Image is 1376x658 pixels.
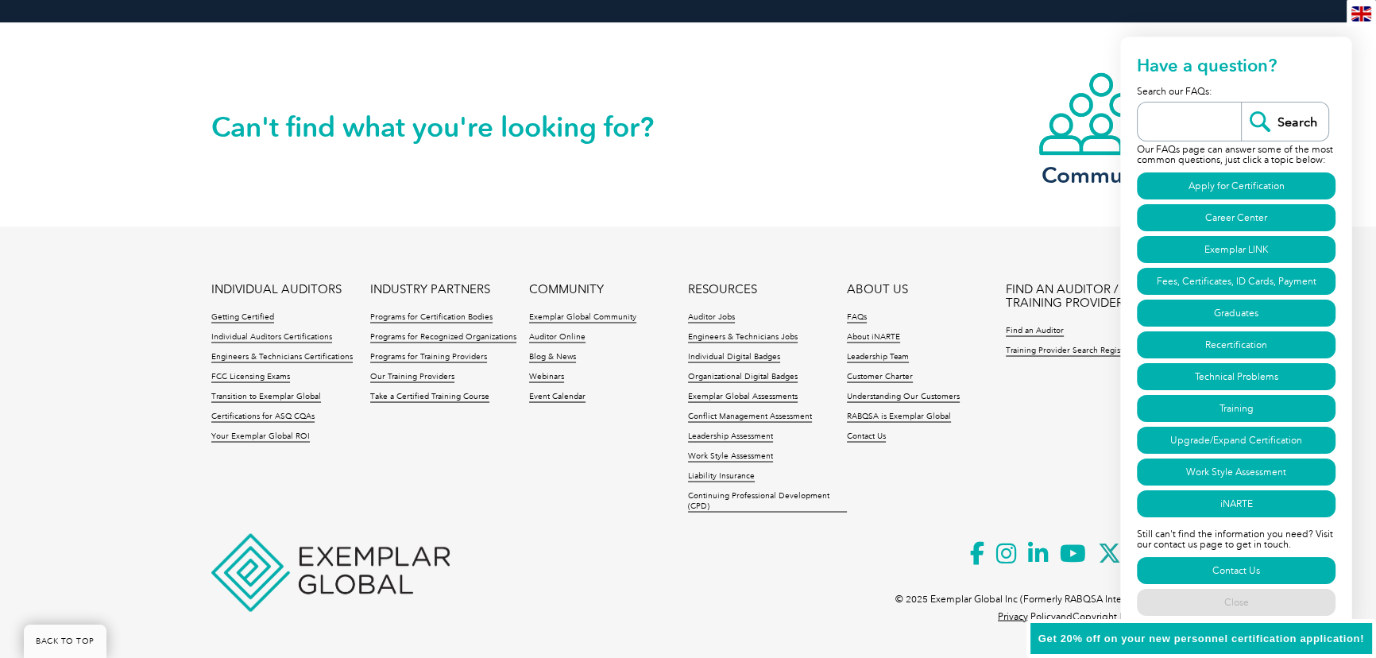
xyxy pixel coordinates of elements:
a: Getting Certified [211,312,274,323]
span: Get 20% off on your new personnel certification application! [1038,633,1364,644]
a: ABOUT US [847,282,908,296]
a: Individual Digital Badges [688,351,780,362]
a: Programs for Training Providers [370,351,487,362]
a: Webinars [529,371,564,382]
a: RABQSA is Exemplar Global [847,411,951,422]
a: Exemplar LINK [1137,236,1335,263]
a: Work Style Assessment [688,451,773,462]
a: Engineers & Technicians Jobs [688,331,798,343]
a: Understanding Our Customers [847,391,960,402]
a: Conflict Management Assessment [688,411,812,422]
a: About iNARTE [847,331,900,343]
a: Fees, Certificates, ID Cards, Payment [1137,268,1335,295]
a: Contact Us [1137,557,1335,584]
a: Organizational Digital Badges [688,371,798,382]
a: Apply for Certification [1137,172,1335,199]
a: Training Provider Search Register [1006,345,1131,356]
img: icon-community.webp [1038,71,1165,157]
a: Upgrade/Expand Certification [1137,427,1335,454]
a: Technical Problems [1137,363,1335,390]
p: and [998,607,1165,625]
a: Your Exemplar Global ROI [211,431,310,442]
p: Still can't find the information you need? Visit our contact us page to get in touch. [1137,520,1335,555]
a: Career Center [1137,204,1335,231]
img: en [1351,6,1371,21]
a: Copyright Disclaimer [1073,610,1165,621]
a: FCC Licensing Exams [211,371,290,382]
a: Exemplar Global Community [529,312,636,323]
a: Privacy Policy [998,610,1056,621]
a: Graduates [1137,300,1335,327]
a: Training [1137,395,1335,422]
a: Continuing Professional Development (CPD) [688,490,847,512]
a: Take a Certified Training Course [370,391,489,402]
img: Exemplar Global [211,533,450,611]
a: Event Calendar [529,391,586,402]
a: COMMUNITY [529,282,604,296]
a: Exemplar Global Assessments [688,391,798,402]
a: Recertification [1137,331,1335,358]
a: Liability Insurance [688,470,755,482]
a: Customer Charter [847,371,913,382]
p: Search our FAQs: [1137,83,1335,102]
a: Contact Us [847,431,886,442]
a: Work Style Assessment [1137,459,1335,486]
a: Community [1038,71,1165,184]
a: Transition to Exemplar Global [211,391,321,402]
a: Auditor Online [529,331,586,343]
a: RESOURCES [688,282,757,296]
a: BACK TO TOP [24,625,106,658]
a: Leadership Team [847,351,909,362]
a: Programs for Certification Bodies [370,312,493,323]
a: Blog & News [529,351,576,362]
h3: Community [1038,164,1165,184]
a: Engineers & Technicians Certifications [211,351,353,362]
h2: Can't find what you're looking for? [211,114,688,139]
a: Find an Auditor [1006,325,1064,336]
a: Leadership Assessment [688,431,773,442]
a: Individual Auditors Certifications [211,331,332,343]
a: Close [1137,589,1335,616]
a: FIND AN AUDITOR / TRAINING PROVIDER [1006,282,1165,309]
a: Certifications for ASQ CQAs [211,411,315,422]
a: FAQs [847,312,867,323]
p: Our FAQs page can answer some of the most common questions, just click a topic below: [1137,141,1335,170]
h2: Have a question? [1137,53,1335,83]
a: INDUSTRY PARTNERS [370,282,490,296]
a: Programs for Recognized Organizations [370,331,516,343]
p: © 2025 Exemplar Global Inc (Formerly RABQSA International). [895,590,1165,607]
a: Our Training Providers [370,371,454,382]
a: Auditor Jobs [688,312,735,323]
a: INDIVIDUAL AUDITORS [211,282,342,296]
input: Search [1241,103,1328,141]
a: iNARTE [1137,490,1335,517]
